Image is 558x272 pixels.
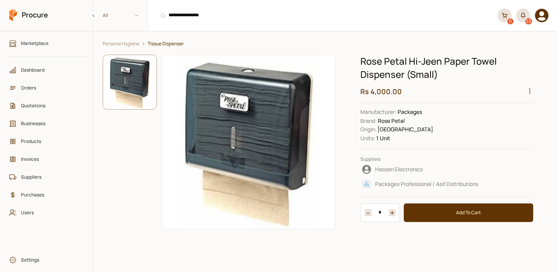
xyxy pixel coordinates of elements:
[5,152,89,167] a: Invoices
[360,125,376,134] dt: Origin :
[5,170,89,184] a: Suppliers
[5,188,89,202] a: Purchases
[360,177,533,191] button: Packages Professional / Asif Distributions
[21,209,79,216] span: Users
[22,10,48,20] span: Procure
[21,173,79,181] span: Suppliers
[21,191,79,198] span: Purchases
[21,155,79,163] span: Invoices
[360,178,531,190] div: Packages Professional / Asif Distributions
[389,209,396,216] button: Decrease item quantity
[404,203,533,222] button: Add To Cart
[360,117,533,125] dd: Rose Petal
[21,256,79,263] span: Settings
[360,125,533,134] dd: [GEOGRAPHIC_DATA]
[5,116,89,131] a: Businesses
[360,87,533,96] h2: Rs 4,000.00
[5,81,89,95] a: Orders
[5,253,89,267] a: Settings
[5,205,89,220] a: Users
[360,134,533,143] dd: 1 Unit
[360,108,396,116] dt: Manufacturer :
[5,98,89,113] a: Quotations
[21,66,79,74] span: Dashboard
[148,41,184,47] a: Tissue Dispenser
[21,120,79,127] span: Businesses
[498,9,511,22] a: 0
[507,18,513,24] div: 0
[153,6,493,25] input: Products, Businesses, Users, Suppliers, Orders, and Purchases
[516,9,530,22] button: 53
[21,40,79,47] span: Marketplace
[103,12,108,19] span: All
[360,117,377,125] dt: Brand :
[5,134,89,149] a: Products
[360,155,533,163] p: Suppliers
[360,163,531,176] div: Hassan Electronics
[21,102,79,109] span: Quotations
[5,36,89,51] a: Marketplace
[360,108,533,116] dd: Packages
[5,63,89,77] a: Dashboard
[360,134,375,143] dt: Unit of Measure
[372,209,389,216] input: 1 Items
[375,180,478,188] span: Packages Professional / Asif Distributions
[103,41,139,47] a: Personal Hygiene
[360,55,533,81] h1: Rose Petal Hi-Jeen Paper Towel Dispenser (Small)
[365,209,372,216] button: Increase item quantity
[525,18,532,24] div: 53
[21,138,79,145] span: Products
[360,163,533,176] button: Hassan Electronics
[9,9,48,22] a: Procure
[21,84,79,91] span: Orders
[93,9,148,22] span: All
[375,165,423,173] span: Hassan Electronics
